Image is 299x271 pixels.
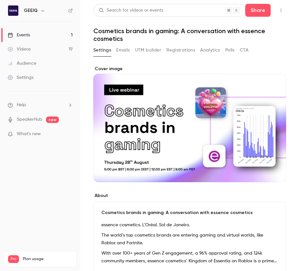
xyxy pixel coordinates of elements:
[23,257,72,262] span: Plan usage
[135,45,161,55] button: UTM builder
[200,45,220,55] button: Analytics
[245,4,271,17] button: Share
[17,131,41,137] span: What's new
[240,45,248,55] button: CTA
[93,27,286,42] h1: Cosmetics brands in gaming: A conversation with essence cosmetics
[101,210,278,216] p: Cosmetics brands in gaming: A conversation with essence cosmetics
[8,74,33,81] div: Settings
[8,32,30,38] div: Events
[8,102,73,108] li: help-dropdown-opener
[8,255,19,263] span: Pro
[101,249,278,265] p: With over 100+ years of Gen Z engagement, a 96% approval rating, and 124k community members, esse...
[24,7,38,14] h6: GEEIQ
[99,7,163,14] div: Search for videos or events
[93,66,286,72] label: Cover image
[8,60,36,67] div: Audience
[8,5,18,16] img: GEEIQ
[225,45,235,55] button: Polls
[17,102,26,108] span: Help
[93,66,286,182] section: Cover image
[8,46,31,52] div: Videos
[46,117,59,123] span: new
[116,45,130,55] button: Emails
[93,192,286,199] label: About
[101,231,278,247] p: The world’s top cosmetics brands are entering gaming and virtual worlds, like Roblox and Fortnite.
[166,45,195,55] button: Registrations
[93,45,111,55] button: Settings
[101,221,278,229] p: essence cosmetics. L’Oréal. Sol de Janeiro.
[17,116,42,123] a: SpeakerHub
